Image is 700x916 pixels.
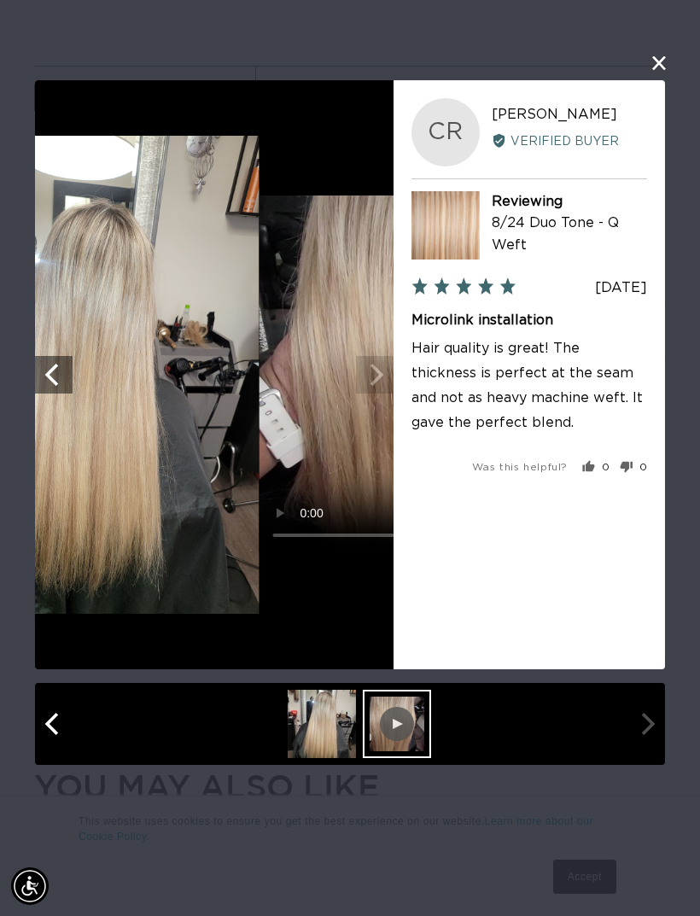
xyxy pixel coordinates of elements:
button: Yes [582,461,610,474]
button: close this modal window [649,53,669,73]
div: Reviewing [492,190,647,213]
h2: Microlink installation [411,311,647,330]
img: 8/24 Duo Tone - Q Weft [411,190,480,259]
video: Your browser doesn't support HTML5 videos. [259,195,617,554]
p: Hair quality is great! The thickness is perfect at the seam and not as heavy machine weft. It gav... [411,336,647,435]
button: Previous [35,356,73,394]
div: CR [411,98,480,166]
span: Was this helpful? [472,461,568,471]
img: e580d4ac-92c9-475e-9ab3-380c0d1e0932.jpg [288,690,356,758]
a: 8/24 Duo Tone - Q Weft [492,216,619,252]
button: Previous [35,705,73,743]
button: No [613,461,647,474]
span: [PERSON_NAME] [492,108,617,121]
div: Verified Buyer [492,131,647,150]
span: [DATE] [595,281,647,295]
